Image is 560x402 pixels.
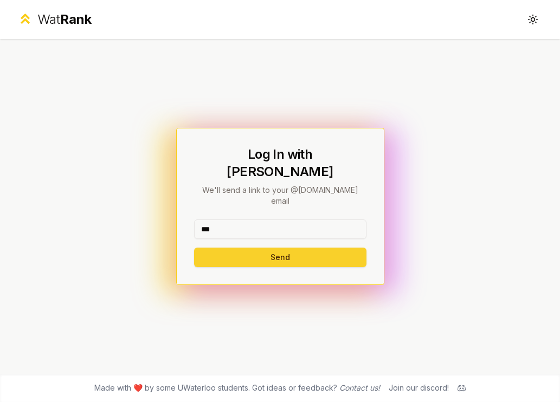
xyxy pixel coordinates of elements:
[60,11,92,27] span: Rank
[194,146,366,180] h1: Log In with [PERSON_NAME]
[94,382,380,393] span: Made with ❤️ by some UWaterloo students. Got ideas or feedback?
[389,382,449,393] div: Join our discord!
[194,185,366,206] p: We'll send a link to your @[DOMAIN_NAME] email
[17,11,92,28] a: WatRank
[37,11,92,28] div: Wat
[194,248,366,267] button: Send
[339,383,380,392] a: Contact us!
